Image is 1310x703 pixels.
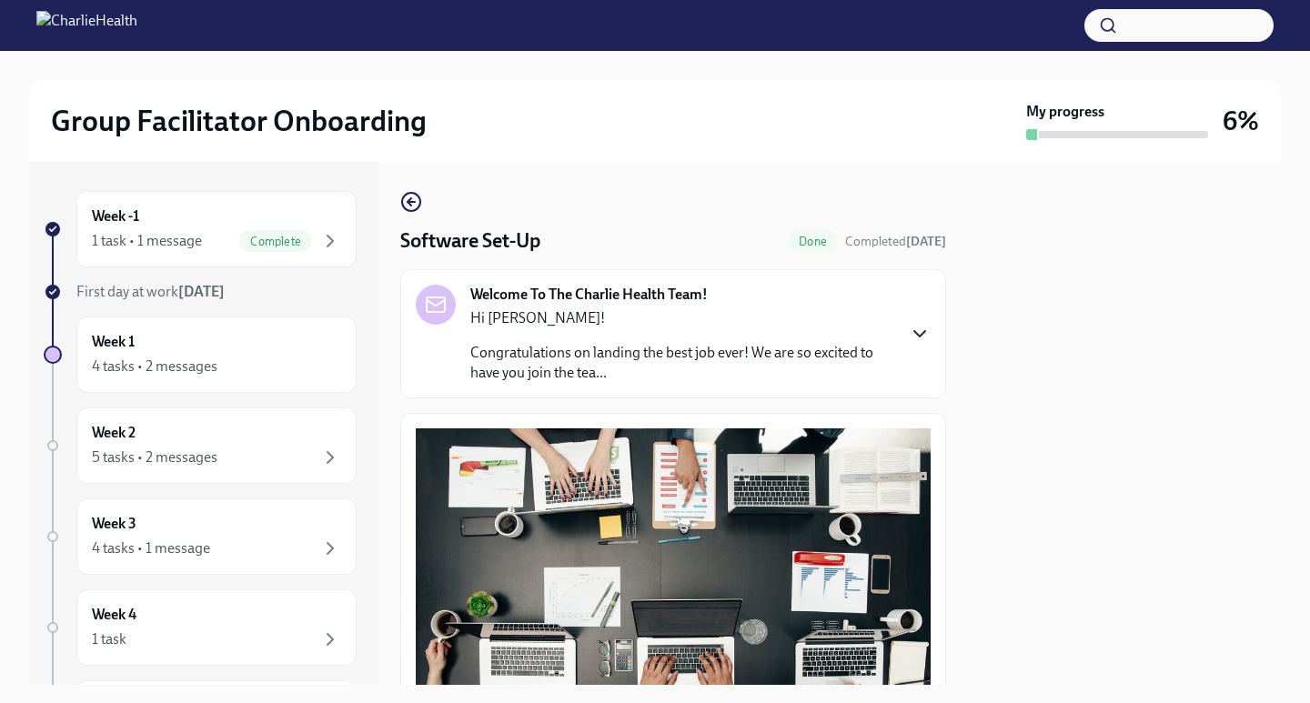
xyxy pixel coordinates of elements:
div: 5 tasks • 2 messages [92,447,217,467]
h2: Group Facilitator Onboarding [51,103,427,139]
p: Hi [PERSON_NAME]! [470,308,894,328]
p: Congratulations on landing the best job ever! We are so excited to have you join the tea... [470,343,894,383]
h4: Software Set-Up [400,227,540,255]
a: Week 41 task [44,589,357,666]
strong: My progress [1026,102,1104,122]
span: First day at work [76,283,225,300]
span: October 3rd, 2025 15:12 [845,233,946,250]
a: First day at work[DATE] [44,282,357,302]
h6: Week 4 [92,605,136,625]
a: Week 34 tasks • 1 message [44,498,357,575]
strong: Welcome To The Charlie Health Team! [470,285,708,305]
h3: 6% [1223,105,1259,137]
h6: Week -1 [92,206,139,226]
strong: [DATE] [178,283,225,300]
span: Done [788,235,838,248]
a: Week -11 task • 1 messageComplete [44,191,357,267]
div: 4 tasks • 2 messages [92,357,217,377]
div: 1 task • 1 message [92,231,202,251]
span: Completed [845,234,946,249]
strong: [DATE] [906,234,946,249]
h6: Week 3 [92,514,136,534]
div: 4 tasks • 1 message [92,538,210,558]
span: Complete [239,235,312,248]
img: CharlieHealth [36,11,137,40]
h6: Week 2 [92,423,136,443]
div: 1 task [92,629,126,649]
a: Week 25 tasks • 2 messages [44,407,357,484]
h6: Week 1 [92,332,135,352]
a: Week 14 tasks • 2 messages [44,316,357,393]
